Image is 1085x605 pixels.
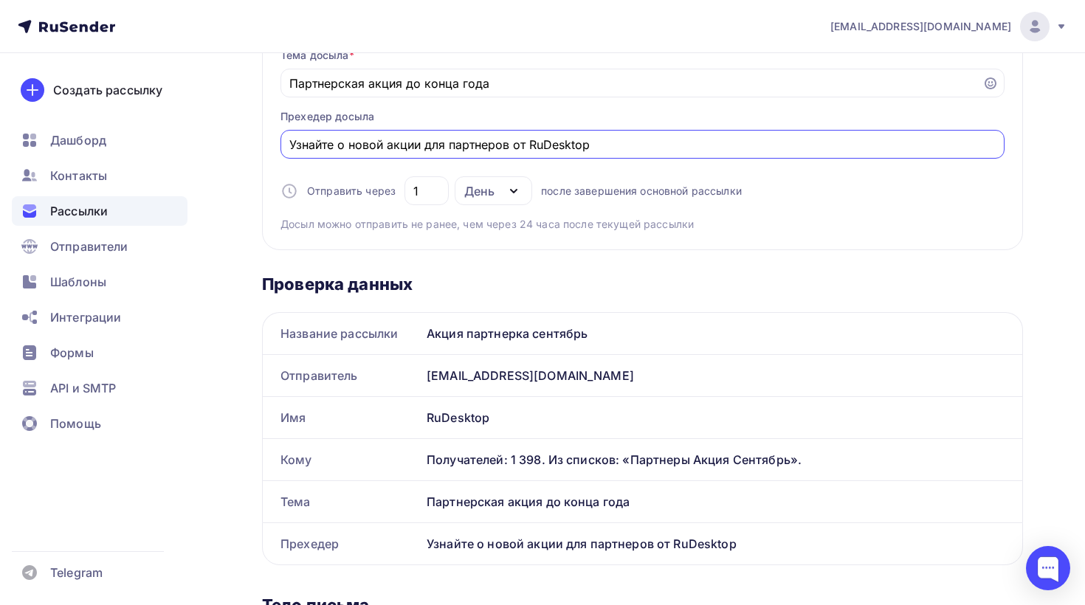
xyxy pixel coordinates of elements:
div: Имя [263,397,421,438]
span: Шаблоны [50,273,106,291]
p: Мы подготовили акцию, которая позволит вам увеличить маржинальность в период до конца 2025 года. [51,326,405,355]
div: Кому [263,439,421,480]
div: Прехедер [263,523,421,564]
div: Тема [263,481,421,522]
a: Шаблоны [12,267,187,297]
div: День [464,182,495,200]
div: Тема досыла [280,48,354,63]
div: Получателей: 1 398. Из списков: «Партнеры Акция Сентябрь». [427,451,1005,469]
input: Укажите тему письма [289,75,974,92]
span: после завершения основной рассылки [541,184,742,198]
strong: с [DATE] по [DATE] [130,413,232,426]
a: [EMAIL_ADDRESS][DOMAIN_NAME] [830,12,1067,41]
p: Акция действует – не упустите возможность получить дополнительную выгоду от сотрудничества с RuDe... [51,413,405,442]
span: Интеграции [50,308,121,326]
a: Контакты [12,161,187,190]
span: Отправить через [307,184,396,198]
span: Формы [50,344,94,362]
a: Формы [12,338,187,367]
a: Отправители [12,232,187,261]
div: Узнайте о новой акции для партнеров от RuDesktop [421,523,1022,564]
span: Дополнительная скидка 10% за новые продажи! [61,45,350,89]
button: День [455,176,532,205]
strong: Условия акции: [51,457,130,470]
div: Название рассылки [263,313,421,354]
p: Удаленный доступ и управление конфигурациями устройств [240,7,404,36]
p: от суммы продаж по новым проектам, если общий объем сделок превысит 2 000 000 рублей. [51,370,405,398]
div: Проверка данных [262,274,1023,294]
div: Акция партнерка сентябрь [421,313,1022,354]
strong: Уважаемые партнеры! [51,312,166,325]
div: Прехедер досыла [280,109,374,124]
span: [EMAIL_ADDRESS][DOMAIN_NAME] [830,19,1011,34]
span: Telegram [50,564,103,581]
a: Дашборд [12,125,187,155]
span: Контакты [50,167,107,184]
span: API и SMTP [50,379,116,397]
span: Досыл можно отправить не ранее, чем через 24 часа после текущей рассылки [280,217,694,232]
div: Создать рассылку [53,81,162,99]
span: Дашборд [50,131,106,149]
input: Текст, который будут видеть подписчики [289,136,996,153]
div: RuDesktop [421,397,1022,438]
strong: Получите дополнительную скидку 10% [51,370,252,383]
span: Помощь [50,415,101,432]
div: [EMAIL_ADDRESS][DOMAIN_NAME] [421,355,1022,396]
div: Отправитель [263,355,421,396]
span: Рассылки [50,202,108,220]
a: Рассылки [12,196,187,226]
span: Отправители [50,238,128,255]
div: Партнерская акция до конца года [421,481,1022,522]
